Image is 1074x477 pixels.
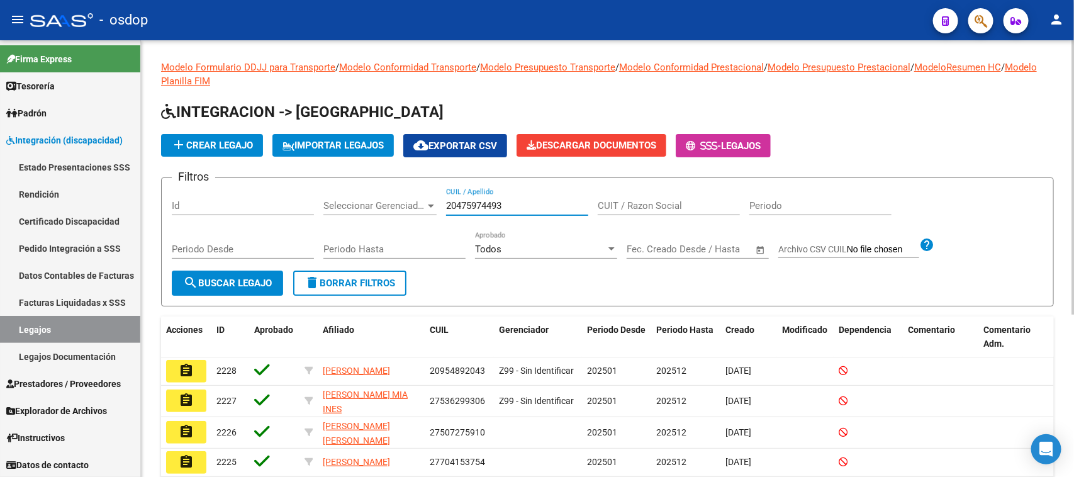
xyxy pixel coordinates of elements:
[293,271,406,296] button: Borrar Filtros
[656,427,686,437] span: 202512
[527,140,656,151] span: Descargar Documentos
[782,325,827,335] span: Modificado
[430,366,485,376] span: 20954892043
[323,200,425,211] span: Seleccionar Gerenciador
[425,317,494,358] datatable-header-cell: CUIL
[216,457,237,467] span: 2225
[475,244,501,255] span: Todos
[582,317,651,358] datatable-header-cell: Periodo Desde
[211,317,249,358] datatable-header-cell: ID
[6,377,121,391] span: Prestadores / Proveedores
[978,317,1054,358] datatable-header-cell: Comentario Adm.
[494,317,582,358] datatable-header-cell: Gerenciador
[587,396,617,406] span: 202501
[216,396,237,406] span: 2227
[725,457,751,467] span: [DATE]
[1049,12,1064,27] mat-icon: person
[183,275,198,290] mat-icon: search
[919,237,934,252] mat-icon: help
[834,317,903,358] datatable-header-cell: Dependencia
[323,366,390,376] span: [PERSON_NAME]
[676,134,771,157] button: -Legajos
[183,278,272,289] span: Buscar Legajo
[216,427,237,437] span: 2226
[651,317,720,358] datatable-header-cell: Periodo Hasta
[323,421,390,446] span: [PERSON_NAME] [PERSON_NAME]
[430,457,485,467] span: 27704153754
[777,317,834,358] datatable-header-cell: Modificado
[839,325,892,335] span: Dependencia
[1031,434,1061,464] div: Open Intercom Messenger
[172,168,215,186] h3: Filtros
[686,140,721,152] span: -
[656,366,686,376] span: 202512
[171,140,253,151] span: Crear Legajo
[413,140,497,152] span: Exportar CSV
[323,390,408,414] span: [PERSON_NAME] MIA INES
[323,457,390,467] span: [PERSON_NAME]
[587,427,617,437] span: 202501
[499,396,574,406] span: Z99 - Sin Identificar
[161,103,444,121] span: INTEGRACION -> [GEOGRAPHIC_DATA]
[318,317,425,358] datatable-header-cell: Afiliado
[254,325,293,335] span: Aprobado
[430,427,485,437] span: 27507275910
[6,106,47,120] span: Padrón
[6,79,55,93] span: Tesorería
[499,366,574,376] span: Z99 - Sin Identificar
[6,431,65,445] span: Instructivos
[587,325,646,335] span: Periodo Desde
[161,134,263,157] button: Crear Legajo
[272,134,394,157] button: IMPORTAR LEGAJOS
[339,62,476,73] a: Modelo Conformidad Transporte
[914,62,1001,73] a: ModeloResumen HC
[983,325,1031,349] span: Comentario Adm.
[908,325,955,335] span: Comentario
[778,244,847,254] span: Archivo CSV CUIL
[679,244,740,255] input: End date
[656,457,686,467] span: 202512
[323,325,354,335] span: Afiliado
[587,366,617,376] span: 202501
[249,317,299,358] datatable-header-cell: Aprobado
[517,134,666,157] button: Descargar Documentos
[6,404,107,418] span: Explorador de Archivos
[619,62,764,73] a: Modelo Conformidad Prestacional
[161,62,335,73] a: Modelo Formulario DDJJ para Transporte
[166,325,203,335] span: Acciones
[720,317,777,358] datatable-header-cell: Creado
[305,275,320,290] mat-icon: delete
[587,457,617,467] span: 202501
[413,138,428,153] mat-icon: cloud_download
[10,12,25,27] mat-icon: menu
[179,454,194,469] mat-icon: assignment
[179,393,194,408] mat-icon: assignment
[6,458,89,472] span: Datos de contacto
[99,6,148,34] span: - osdop
[903,317,978,358] datatable-header-cell: Comentario
[403,134,507,157] button: Exportar CSV
[6,52,72,66] span: Firma Express
[725,325,754,335] span: Creado
[430,396,485,406] span: 27536299306
[721,140,761,152] span: Legajos
[847,244,919,255] input: Archivo CSV CUIL
[725,396,751,406] span: [DATE]
[179,363,194,378] mat-icon: assignment
[172,271,283,296] button: Buscar Legajo
[768,62,910,73] a: Modelo Presupuesto Prestacional
[725,366,751,376] span: [DATE]
[430,325,449,335] span: CUIL
[6,133,123,147] span: Integración (discapacidad)
[656,325,713,335] span: Periodo Hasta
[480,62,615,73] a: Modelo Presupuesto Transporte
[282,140,384,151] span: IMPORTAR LEGAJOS
[725,427,751,437] span: [DATE]
[171,137,186,152] mat-icon: add
[499,325,549,335] span: Gerenciador
[161,317,211,358] datatable-header-cell: Acciones
[216,325,225,335] span: ID
[627,244,668,255] input: Start date
[179,424,194,439] mat-icon: assignment
[305,278,395,289] span: Borrar Filtros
